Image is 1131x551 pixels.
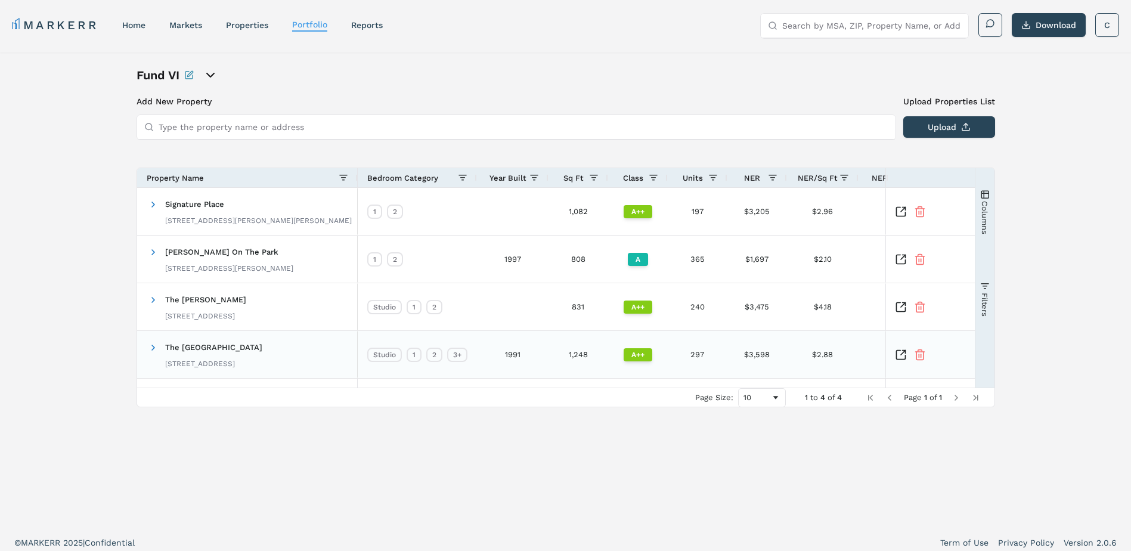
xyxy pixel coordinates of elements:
[85,538,135,547] span: Confidential
[624,205,652,218] div: A++
[798,174,838,182] span: NER/Sq Ft
[971,393,980,403] div: Last Page
[407,300,422,314] div: 1
[122,20,145,30] a: home
[695,393,733,402] div: Page Size:
[165,247,278,256] span: [PERSON_NAME] On The Park
[387,205,403,219] div: 2
[998,537,1054,549] a: Privacy Policy
[165,216,352,225] div: [STREET_ADDRESS][PERSON_NAME][PERSON_NAME]
[169,20,202,30] a: markets
[859,188,978,235] div: -0.99%
[549,236,608,283] div: 808
[859,236,978,283] div: -0.74%
[939,393,942,402] span: 1
[866,393,875,403] div: First Page
[787,236,859,283] div: $2.10
[668,188,727,235] div: 197
[21,538,63,547] span: MARKERR
[980,292,989,316] span: Filters
[624,348,652,361] div: A++
[837,393,842,402] span: 4
[914,206,926,218] button: Remove Property From Portfolio
[624,301,652,314] div: A++
[805,393,808,402] span: 1
[477,236,549,283] div: 1997
[940,537,989,549] a: Term of Use
[929,393,937,402] span: of
[787,283,859,330] div: $4.18
[914,301,926,313] button: Remove Property From Portfolio
[165,200,224,209] span: Signature Place
[165,359,262,369] div: [STREET_ADDRESS]
[137,67,179,83] h1: Fund VI
[12,17,98,33] a: MARKERR
[782,14,961,38] input: Search by MSA, ZIP, Property Name, or Address
[980,200,989,234] span: Columns
[203,68,218,82] button: open portfolio options
[137,95,896,107] h3: Add New Property
[367,300,402,314] div: Studio
[810,393,818,402] span: to
[387,252,403,267] div: 2
[914,349,926,361] button: Remove Property From Portfolio
[828,393,835,402] span: of
[351,20,383,30] a: reports
[668,283,727,330] div: 240
[549,283,608,330] div: 831
[623,174,643,182] span: Class
[904,393,922,402] span: Page
[226,20,268,30] a: properties
[1104,19,1110,31] span: C
[895,301,907,313] a: Inspect Comparable
[738,388,786,407] div: Page Size
[727,283,787,330] div: $3,475
[165,343,262,352] span: The [GEOGRAPHIC_DATA]
[914,253,926,265] button: Remove Property From Portfolio
[159,115,888,139] input: Type the property name or address
[367,348,402,362] div: Studio
[743,393,771,402] div: 10
[727,188,787,235] div: $3,205
[820,393,825,402] span: 4
[407,348,422,362] div: 1
[447,348,467,362] div: 3+
[859,283,978,330] div: -0.37%
[727,236,787,283] div: $1,697
[628,253,648,266] div: A
[683,174,703,182] span: Units
[14,538,21,547] span: ©
[668,331,727,378] div: 297
[165,264,293,273] div: [STREET_ADDRESS][PERSON_NAME]
[895,253,907,265] a: Inspect Comparable
[367,174,438,182] span: Bedroom Category
[549,188,608,235] div: 1,082
[1064,537,1117,549] a: Version 2.0.6
[426,348,442,362] div: 2
[489,174,526,182] span: Year Built
[885,393,894,403] div: Previous Page
[549,331,608,378] div: 1,248
[63,538,85,547] span: 2025 |
[668,236,727,283] div: 365
[727,331,787,378] div: $3,598
[165,295,246,304] span: The [PERSON_NAME]
[563,174,584,182] span: Sq Ft
[744,174,760,182] span: NER
[1012,13,1086,37] button: Download
[924,393,927,402] span: 1
[292,20,327,29] a: Portfolio
[903,116,995,138] button: Upload
[367,252,382,267] div: 1
[477,331,549,378] div: 1991
[787,188,859,235] div: $2.96
[426,300,442,314] div: 2
[895,206,907,218] a: Inspect Comparable
[859,331,978,378] div: -
[1095,13,1119,37] button: C
[895,349,907,361] a: Inspect Comparable
[184,67,194,83] button: Rename this portfolio
[165,311,246,321] div: [STREET_ADDRESS]
[872,174,955,182] span: NER Growth (Weekly)
[367,205,382,219] div: 1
